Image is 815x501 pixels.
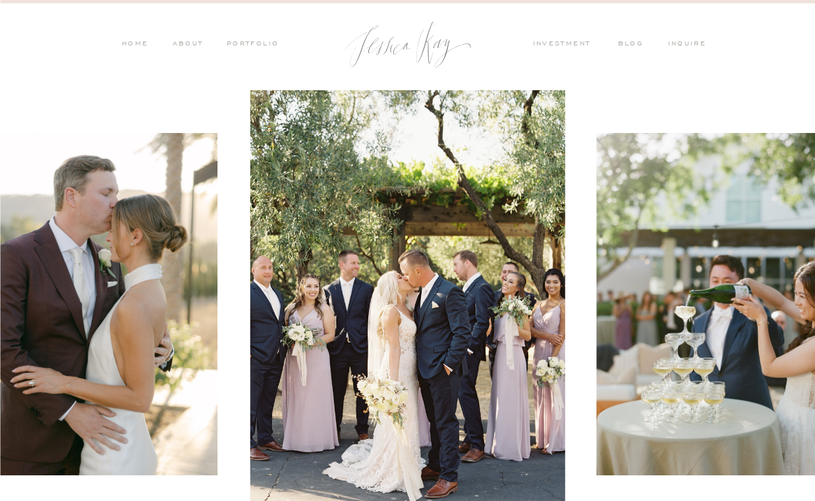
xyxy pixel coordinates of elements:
[668,39,713,51] a: inquire
[169,39,204,51] a: ABOUT
[121,39,149,51] a: HOME
[533,39,598,51] a: investment
[225,39,279,51] a: PORTFOLIO
[618,39,652,51] a: blog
